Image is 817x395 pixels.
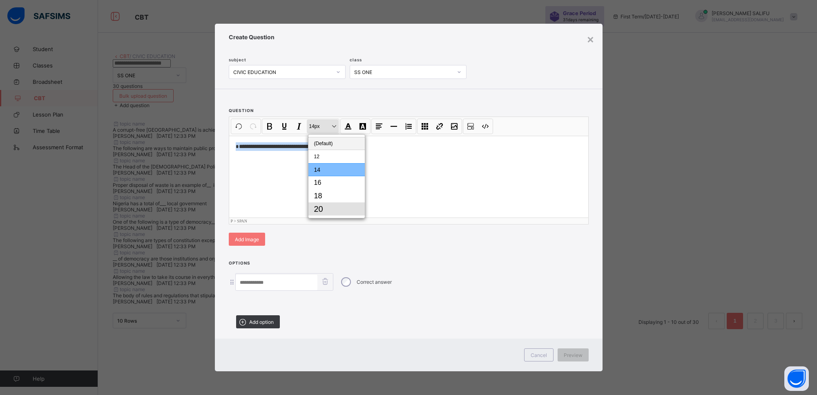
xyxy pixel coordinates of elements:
[447,119,461,133] button: Image
[246,119,260,133] button: Redo
[308,202,365,215] button: 20px
[229,273,589,291] div: Correct answer
[464,119,478,133] button: Show blocks
[249,319,274,325] span: Add option
[478,119,492,133] button: Code view
[308,137,365,150] button: Default
[229,57,246,62] span: subject
[387,119,401,133] button: Horizontal line
[229,260,250,265] span: Options
[308,150,365,163] button: 12px
[229,34,589,40] span: Create Question
[229,108,254,113] span: question
[308,176,365,189] button: 16px
[784,366,809,391] button: Open asap
[235,236,259,242] span: Add Image
[350,57,362,62] span: class
[233,69,332,75] div: CIVIC EDUCATION
[531,352,547,358] span: Cancel
[354,69,453,75] div: SS ONE
[308,163,365,176] button: 14px
[356,119,370,133] button: Highlight Color
[587,32,594,46] div: ×
[231,218,587,224] div: P > SPAN
[341,119,355,133] button: Font Color
[418,119,432,133] button: Table
[232,119,246,133] button: Undo
[372,119,386,133] button: Align
[277,119,291,133] button: Underline
[307,119,339,133] button: Size
[402,119,415,133] button: List
[433,119,446,133] button: Link
[357,279,392,285] label: Correct answer
[292,119,306,133] button: Italic
[263,119,277,133] button: Bold
[308,189,365,202] button: 18px
[564,352,583,358] span: Preview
